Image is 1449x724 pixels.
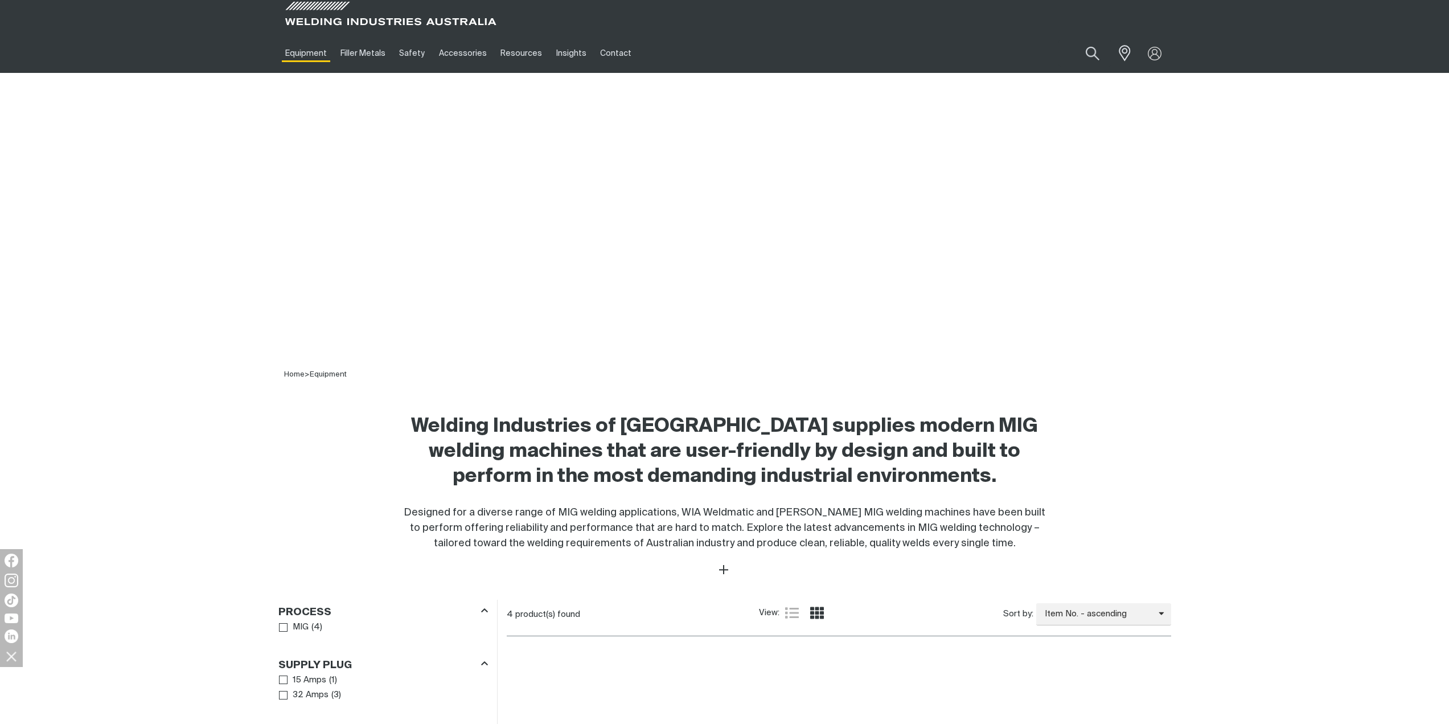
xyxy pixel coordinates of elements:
[278,659,352,672] h3: Supply Plug
[278,604,488,619] div: Process
[279,688,329,703] a: 32 Amps
[432,34,494,73] a: Accessories
[759,607,779,620] span: View:
[279,673,327,688] a: 15 Amps
[1036,608,1159,621] span: Item No. - ascending
[279,620,487,635] ul: Process
[293,674,326,687] span: 15 Amps
[507,609,760,620] div: 4
[311,621,322,634] span: ( 4 )
[392,34,432,73] a: Safety
[515,610,580,619] span: product(s) found
[1003,608,1033,621] span: Sort by:
[334,34,392,73] a: Filler Metals
[279,673,487,703] ul: Supply Plug
[5,594,18,607] img: TikTok
[279,620,309,635] a: MIG
[404,414,1046,489] h2: Welding Industries of [GEOGRAPHIC_DATA] supplies modern MIG welding machines that are user-friend...
[329,674,337,687] span: ( 1 )
[5,554,18,567] img: Facebook
[494,34,549,73] a: Resources
[284,371,305,378] a: Home
[785,606,799,620] a: List view
[278,657,488,672] div: Supply Plug
[5,629,18,643] img: LinkedIn
[310,371,347,378] a: Equipment
[331,689,341,702] span: ( 3 )
[5,574,18,587] img: Instagram
[293,689,329,702] span: 32 Amps
[404,508,1045,549] span: Designed for a diverse range of MIG welding applications, WIA Weldmatic and [PERSON_NAME] MIG wel...
[593,34,638,73] a: Contact
[278,606,331,619] h3: Process
[305,371,310,378] span: >
[507,600,1171,629] section: Product list controls
[278,34,948,73] nav: Main
[1058,40,1111,67] input: Product name or item number...
[2,647,21,666] img: hide socials
[1073,40,1112,67] button: Search products
[5,613,18,623] img: YouTube
[635,304,814,341] h1: MIG Welders
[293,621,309,634] span: MIG
[278,34,334,73] a: Equipment
[549,34,593,73] a: Insights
